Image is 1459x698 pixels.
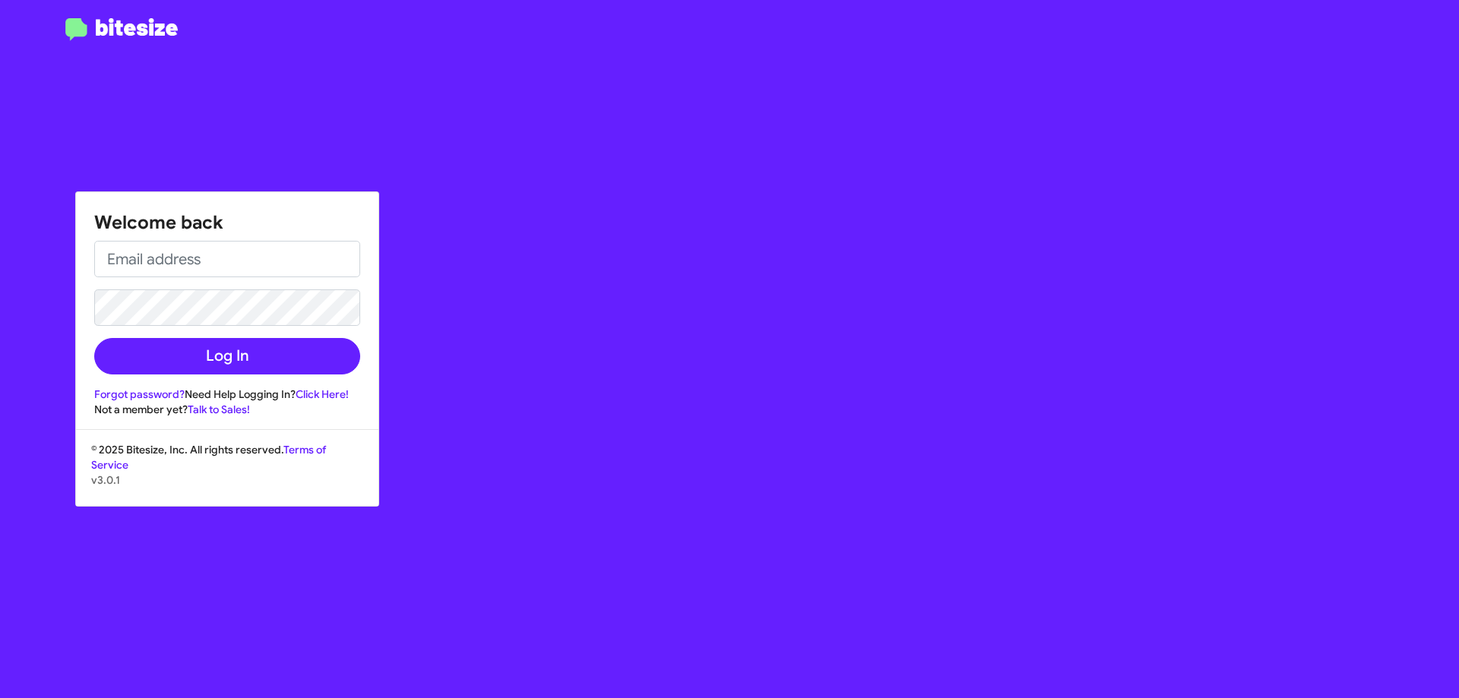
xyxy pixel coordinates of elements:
a: Forgot password? [94,387,185,401]
p: v3.0.1 [91,472,363,488]
div: © 2025 Bitesize, Inc. All rights reserved. [76,442,378,506]
button: Log In [94,338,360,374]
input: Email address [94,241,360,277]
h1: Welcome back [94,210,360,235]
a: Click Here! [296,387,349,401]
a: Talk to Sales! [188,403,250,416]
div: Need Help Logging In? [94,387,360,402]
div: Not a member yet? [94,402,360,417]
